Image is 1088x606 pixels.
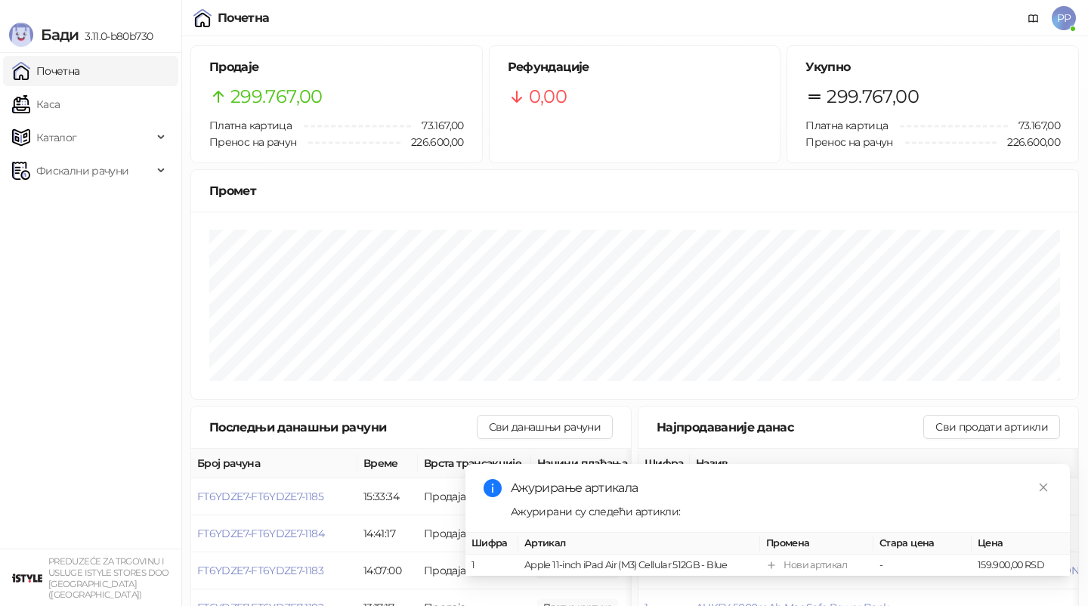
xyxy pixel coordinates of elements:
th: Врста трансакције [418,449,531,478]
th: Шифра [465,533,518,555]
div: Промет [209,181,1060,200]
td: 1 [465,555,518,577]
span: 3.11.0-b80b730 [79,29,153,43]
a: Close [1035,479,1052,496]
span: 73.167,00 [1008,117,1060,134]
button: Сви данашњи рачуни [477,415,613,439]
div: Нови артикал [784,558,847,573]
button: FT6YDZE7-FT6YDZE7-1184 [197,527,324,540]
th: Број рачуна [191,449,357,478]
td: Продаја [418,552,531,589]
span: info-circle [484,479,502,497]
small: PREDUZEĆE ZA TRGOVINU I USLUGE ISTYLE STORES DOO [GEOGRAPHIC_DATA] ([GEOGRAPHIC_DATA]) [48,556,169,600]
span: Пренос на рачун [209,135,296,149]
a: Документација [1022,6,1046,30]
span: Каталог [36,122,77,153]
div: Последњи данашњи рачуни [209,418,477,437]
button: FT6YDZE7-FT6YDZE7-1185 [197,490,323,503]
div: Најпродаваније данас [657,418,923,437]
h5: Укупно [805,58,1060,76]
div: Ажурирање артикала [511,479,1052,497]
span: Платна картица [805,119,888,132]
span: 0,00 [529,82,567,111]
div: Почетна [218,12,270,24]
td: 14:41:17 [357,515,418,552]
td: Продаја [418,515,531,552]
th: Начини плаћања [531,449,682,478]
td: 14:07:00 [357,552,418,589]
a: Каса [12,89,60,119]
span: Платна картица [209,119,292,132]
span: 299.767,00 [230,82,323,111]
button: FT6YDZE7-FT6YDZE7-1183 [197,564,323,577]
td: - [873,555,972,577]
img: Logo [9,23,33,47]
span: Бади [41,26,79,44]
th: Цена [972,533,1070,555]
span: Пренос на рачун [805,135,892,149]
td: 159.900,00 RSD [972,555,1070,577]
span: 226.600,00 [997,134,1060,150]
th: Промена [760,533,873,555]
span: close [1038,482,1049,493]
th: Артикал [518,533,760,555]
img: 64x64-companyLogo-77b92cf4-9946-4f36-9751-bf7bb5fd2c7d.png [12,563,42,593]
td: Продаја [418,478,531,515]
span: Фискални рачуни [36,156,128,186]
span: PP [1052,6,1076,30]
th: Стара цена [873,533,972,555]
div: Ажурирани су следећи артикли: [511,503,1052,520]
span: 226.600,00 [400,134,464,150]
td: 15:33:34 [357,478,418,515]
th: Шифра [638,449,690,478]
h5: Рефундације [508,58,762,76]
a: Почетна [12,56,80,86]
h5: Продаје [209,58,464,76]
th: Време [357,449,418,478]
button: Сви продати артикли [923,415,1060,439]
span: 299.767,00 [827,82,919,111]
span: 73.167,00 [411,117,463,134]
td: Apple 11-inch iPad Air (M3) Cellular 512GB - Blue [518,555,760,577]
